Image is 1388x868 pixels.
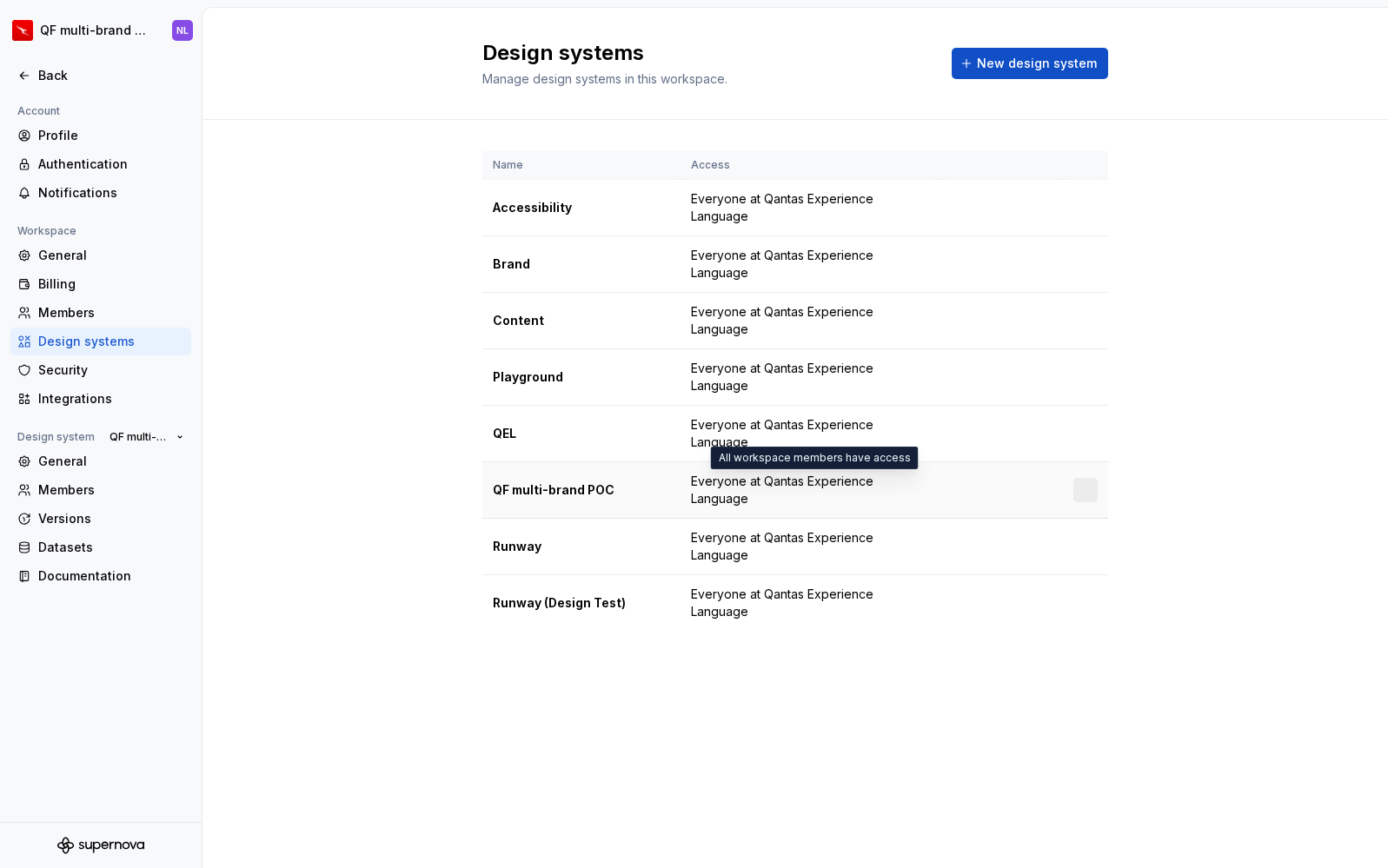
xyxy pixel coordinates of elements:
svg: Supernova Logo [57,837,144,854]
div: Members [38,304,184,321]
a: General [10,242,191,269]
div: Documentation [38,567,184,585]
div: General [38,247,184,264]
div: QEL [493,425,670,442]
span: QF multi-brand POC [110,430,169,444]
a: Notifications [10,179,191,207]
h2: Design systems [482,39,931,67]
a: Datasets [10,533,191,561]
th: Access [681,151,940,180]
div: QF multi-brand POC [40,22,151,39]
div: QF multi-brand POC [493,481,670,499]
a: Versions [10,505,191,533]
span: Everyone at Qantas Experience Language [691,303,929,338]
div: NL [176,23,189,37]
div: Brand [493,255,670,273]
a: Profile [10,122,191,149]
div: Design system [10,427,102,447]
img: 6b187050-a3ed-48aa-8485-808e17fcee26.png [12,20,33,41]
div: Accessibility [493,199,670,216]
span: Everyone at Qantas Experience Language [691,473,929,507]
span: Everyone at Qantas Experience Language [691,586,929,620]
a: Security [10,356,191,384]
a: Members [10,476,191,504]
span: Everyone at Qantas Experience Language [691,416,929,451]
a: Documentation [10,562,191,590]
a: Billing [10,270,191,298]
a: General [10,447,191,475]
div: General [38,453,184,470]
span: Everyone at Qantas Experience Language [691,247,929,282]
a: Back [10,62,191,89]
a: Authentication [10,150,191,178]
div: Design systems [38,333,184,350]
div: Profile [38,127,184,144]
a: Design systems [10,328,191,355]
a: Integrations [10,385,191,413]
div: Authentication [38,156,184,173]
button: New design system [952,48,1108,79]
div: Workspace [10,221,83,242]
span: Everyone at Qantas Experience Language [691,190,929,225]
span: New design system [977,55,1097,72]
div: Notifications [38,184,184,202]
div: Runway [493,538,670,555]
div: Runway (Design Test) [493,594,670,612]
div: Content [493,312,670,329]
div: Back [38,67,184,84]
th: Name [482,151,681,180]
a: Members [10,299,191,327]
span: Everyone at Qantas Experience Language [691,360,929,394]
span: Manage design systems in this workspace. [482,71,727,86]
div: Playground [493,368,670,386]
div: All workspace members have access [711,447,919,469]
div: Billing [38,275,184,293]
span: Everyone at Qantas Experience Language [691,529,929,564]
button: QF multi-brand POCNL [3,11,198,50]
div: Account [10,101,67,122]
div: Members [38,481,184,499]
div: Versions [38,510,184,527]
div: Security [38,361,184,379]
div: Integrations [38,390,184,407]
div: Datasets [38,539,184,556]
